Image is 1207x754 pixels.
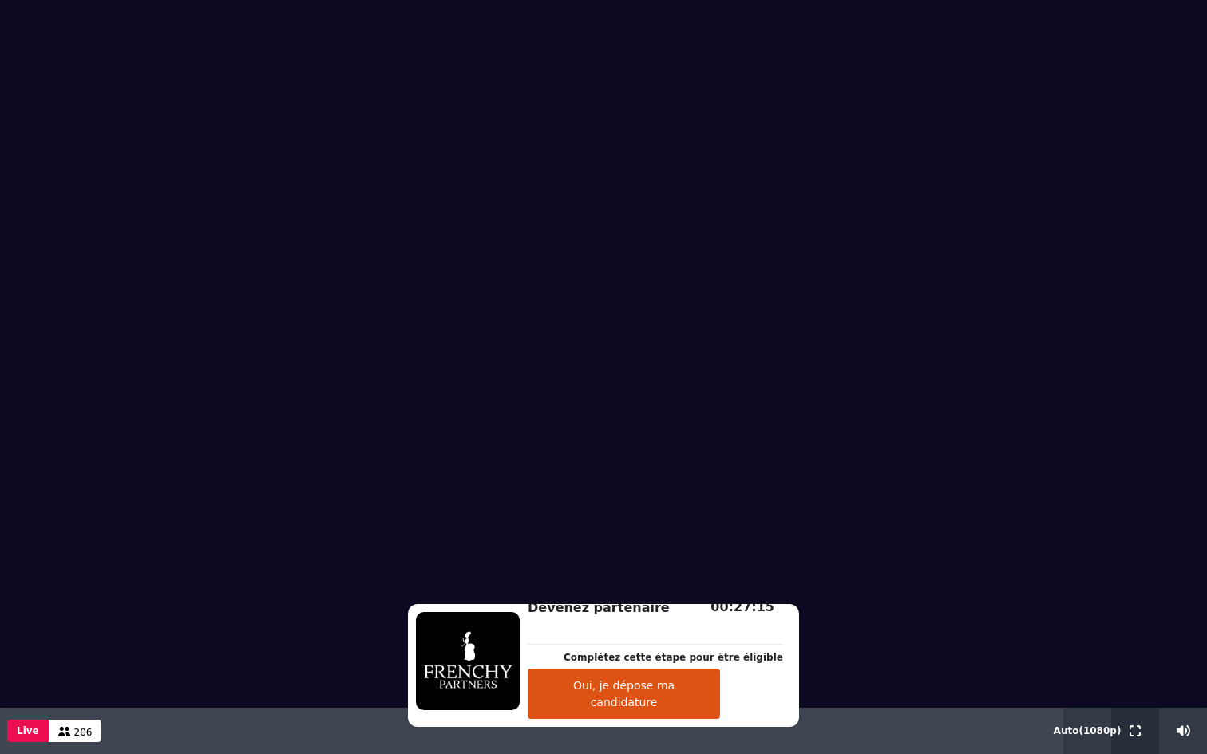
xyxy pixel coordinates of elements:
img: 1758176636418-X90kMVC3nBIL3z60WzofmoLaWTDHBoMX.png [416,612,520,710]
button: Live [7,720,49,742]
h2: Devenez partenaire [528,598,783,618]
span: 00:27:15 [710,599,774,614]
button: Oui, je dépose ma candidature [528,669,720,719]
span: Auto ( 1080 p) [1054,725,1122,736]
p: Complétez cette étape pour être éligible [564,650,783,665]
button: Auto(1080p) [1051,708,1125,754]
span: 206 [74,727,93,738]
